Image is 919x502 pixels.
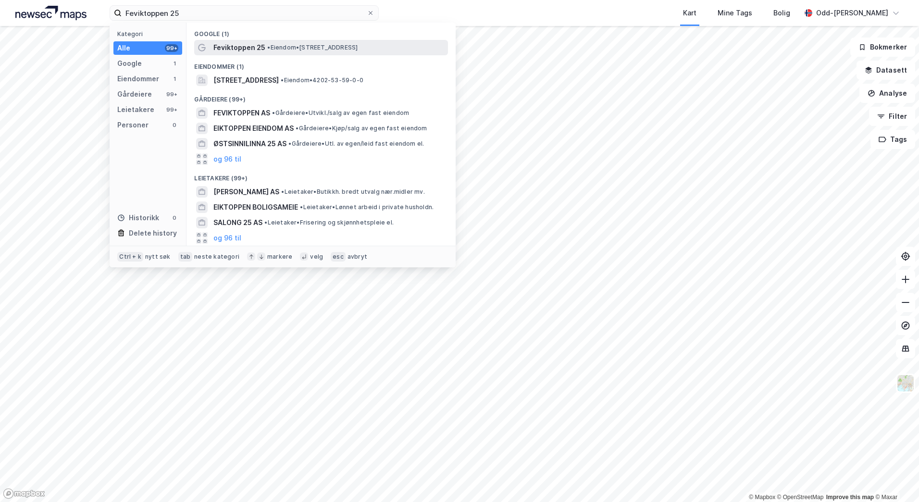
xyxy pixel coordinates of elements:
[683,7,696,19] div: Kart
[272,109,275,116] span: •
[213,201,298,213] span: EIKTOPPEN BOLIGSAMEIE
[300,203,303,211] span: •
[267,253,292,261] div: markere
[171,214,178,222] div: 0
[117,252,143,262] div: Ctrl + k
[773,7,790,19] div: Bolig
[331,252,346,262] div: esc
[165,90,178,98] div: 99+
[869,107,915,126] button: Filter
[264,219,394,226] span: Leietaker • Frisering og skjønnhetspleie el.
[122,6,367,20] input: Søk på adresse, matrikkel, gårdeiere, leietakere eller personer
[171,75,178,83] div: 1
[117,42,130,54] div: Alle
[281,188,284,195] span: •
[816,7,888,19] div: Odd-[PERSON_NAME]
[213,153,241,165] button: og 96 til
[171,60,178,67] div: 1
[871,456,919,502] div: Kontrollprogram for chat
[859,84,915,103] button: Analyse
[213,232,241,244] button: og 96 til
[272,109,409,117] span: Gårdeiere • Utvikl./salg av egen fast eiendom
[213,138,286,150] span: ØSTSINNILINNA 25 AS
[777,494,824,501] a: OpenStreetMap
[171,121,178,129] div: 0
[296,125,427,132] span: Gårdeiere • Kjøp/salg av egen fast eiendom
[213,217,262,228] span: SALONG 25 AS
[186,23,456,40] div: Google (1)
[871,456,919,502] iframe: Chat Widget
[288,140,424,148] span: Gårdeiere • Utl. av egen/leid fast eiendom el.
[281,76,284,84] span: •
[165,106,178,113] div: 99+
[213,107,270,119] span: FEVIKTOPPEN AS
[117,73,159,85] div: Eiendommer
[194,253,239,261] div: neste kategori
[264,219,267,226] span: •
[267,44,270,51] span: •
[129,227,177,239] div: Delete history
[267,44,358,51] span: Eiendom • [STREET_ADDRESS]
[117,119,149,131] div: Personer
[896,374,915,392] img: Z
[213,123,294,134] span: EIKTOPPEN EIENDOM AS
[186,55,456,73] div: Eiendommer (1)
[300,203,434,211] span: Leietaker • Lønnet arbeid i private husholdn.
[213,186,279,198] span: [PERSON_NAME] AS
[718,7,752,19] div: Mine Tags
[213,42,265,53] span: Feviktoppen 25
[288,140,291,147] span: •
[165,44,178,52] div: 99+
[15,6,87,20] img: logo.a4113a55bc3d86da70a041830d287a7e.svg
[296,125,298,132] span: •
[186,167,456,184] div: Leietakere (99+)
[857,61,915,80] button: Datasett
[3,488,45,499] a: Mapbox homepage
[281,188,424,196] span: Leietaker • Butikkh. bredt utvalg nær.midler mv.
[186,88,456,105] div: Gårdeiere (99+)
[178,252,193,262] div: tab
[870,130,915,149] button: Tags
[310,253,323,261] div: velg
[850,38,915,57] button: Bokmerker
[826,494,874,501] a: Improve this map
[281,76,363,84] span: Eiendom • 4202-53-59-0-0
[117,212,159,224] div: Historikk
[117,30,182,38] div: Kategori
[749,494,775,501] a: Mapbox
[117,58,142,69] div: Google
[117,88,152,100] div: Gårdeiere
[213,75,279,86] span: [STREET_ADDRESS]
[348,253,367,261] div: avbryt
[117,104,154,115] div: Leietakere
[145,253,171,261] div: nytt søk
